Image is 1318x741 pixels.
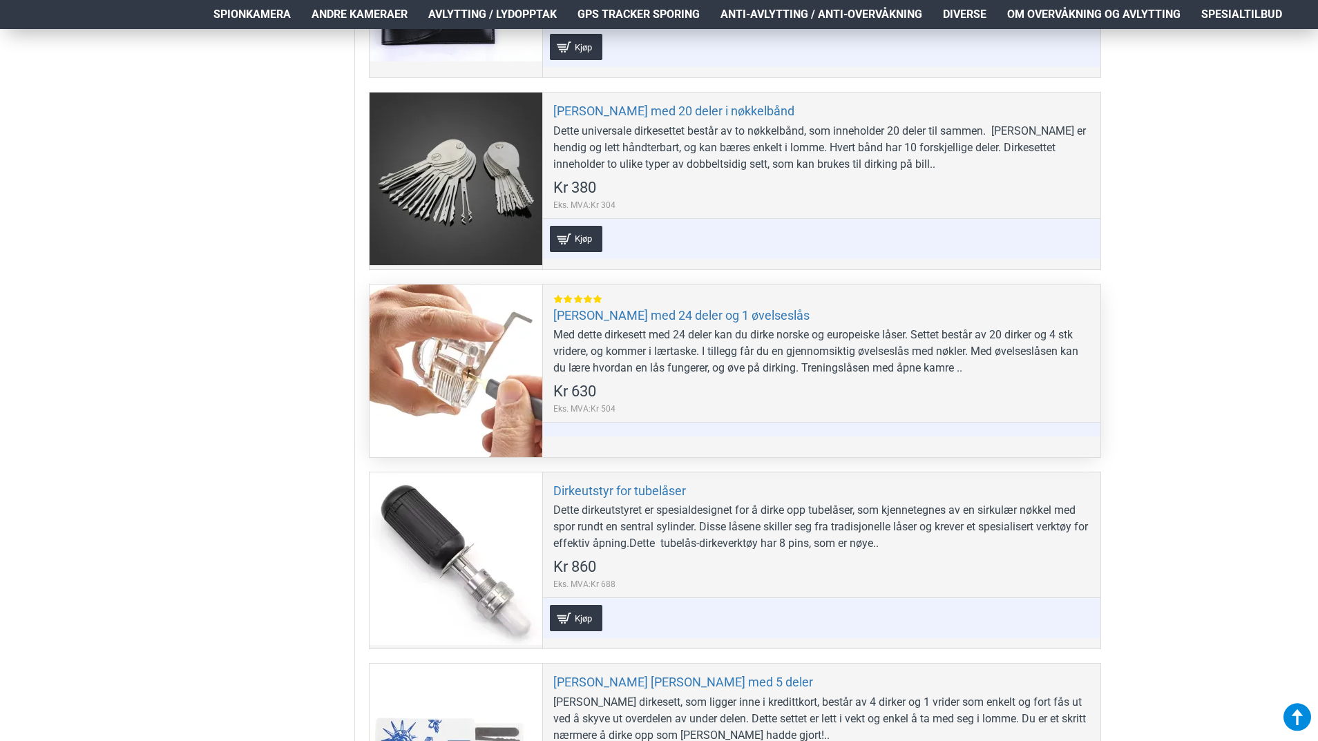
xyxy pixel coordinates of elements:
span: Anti-avlytting / Anti-overvåkning [720,6,922,23]
span: Spionkamera [213,6,291,23]
span: Kr 630 [553,384,596,399]
a: Dirkeutstyr for tubelåser Dirkeutstyr for tubelåser [370,472,542,645]
a: [PERSON_NAME] med 20 deler i nøkkelbånd [553,103,794,119]
div: Domain: [DOMAIN_NAME] [36,36,152,47]
span: Kr 380 [553,180,596,195]
span: Spesialtilbud [1201,6,1282,23]
div: Keywords by Traffic [153,81,233,90]
div: Med dette dirkesett med 24 deler kan du dirke norske og europeiske låser. Settet består av 20 dir... [553,327,1090,376]
span: Kjøp [571,234,595,243]
div: Dette dirkeutstyret er spesialdesignet for å dirke opp tubelåser, som kjennetegnes av en sirkulær... [553,502,1090,552]
span: Kr 860 [553,559,596,575]
span: Kjøp [571,43,595,52]
span: Eks. MVA:Kr 504 [553,403,615,415]
img: website_grey.svg [22,36,33,47]
a: Dirkesett med 20 deler i nøkkelbånd Dirkesett med 20 deler i nøkkelbånd [370,93,542,265]
span: GPS Tracker Sporing [577,6,700,23]
div: Domain Overview [52,81,124,90]
img: tab_keywords_by_traffic_grey.svg [137,80,149,91]
span: Eks. MVA:Kr 688 [553,578,615,590]
a: [PERSON_NAME] [PERSON_NAME] med 5 deler [553,674,813,690]
span: Eks. MVA:Kr 304 [553,199,615,211]
span: Diverse [943,6,986,23]
span: Andre kameraer [312,6,408,23]
div: Dette universale dirkesettet består av to nøkkelbånd, som inneholder 20 deler til sammen. [PERSON... [553,123,1090,173]
div: v 4.0.25 [39,22,68,33]
a: [PERSON_NAME] med 24 deler og 1 øvelseslås [553,307,810,323]
a: Dirkesett med 24 deler og 1 øvelseslås Dirkesett med 24 deler og 1 øvelseslås [370,285,542,457]
span: Kjøp [571,614,595,623]
img: tab_domain_overview_orange.svg [37,80,48,91]
a: Dirkeutstyr for tubelåser [553,483,686,499]
span: Om overvåkning og avlytting [1007,6,1181,23]
img: logo_orange.svg [22,22,33,33]
span: Avlytting / Lydopptak [428,6,557,23]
